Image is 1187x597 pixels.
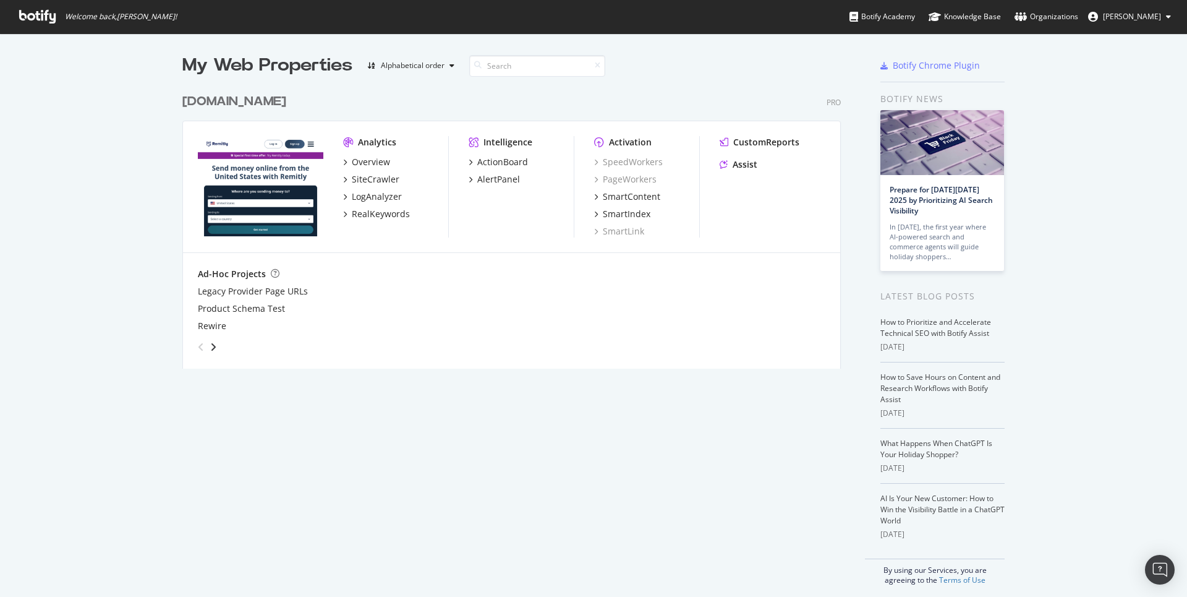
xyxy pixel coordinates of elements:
div: Latest Blog Posts [880,290,1005,303]
div: In [DATE], the first year where AI-powered search and commerce agents will guide holiday shoppers… [890,222,995,262]
div: [DATE] [880,408,1005,419]
img: remitly.com [198,136,323,236]
div: CustomReports [733,136,799,148]
a: AlertPanel [469,173,520,186]
a: What Happens When ChatGPT Is Your Holiday Shopper? [880,438,992,460]
div: Activation [609,136,652,148]
div: Ad-Hoc Projects [198,268,266,280]
a: SiteCrawler [343,173,399,186]
div: SmartIndex [603,208,650,220]
div: SmartContent [603,191,660,203]
a: LogAnalyzer [343,191,402,203]
div: angle-left [193,337,209,357]
a: SmartLink [594,225,644,238]
div: Overview [352,156,390,168]
div: Alphabetical order [381,62,445,69]
div: My Web Properties [182,53,352,78]
a: Rewire [198,320,226,332]
input: Search [469,55,605,77]
div: LogAnalyzer [352,191,402,203]
div: AlertPanel [477,173,520,186]
a: Botify Chrome Plugin [880,59,980,72]
div: [DATE] [880,463,1005,474]
a: SpeedWorkers [594,156,663,168]
div: [DOMAIN_NAME] [182,93,286,111]
button: [PERSON_NAME] [1078,7,1181,27]
a: SmartContent [594,191,660,203]
div: SiteCrawler [352,173,399,186]
div: Open Intercom Messenger [1145,555,1175,585]
a: CustomReports [720,136,799,148]
div: [DATE] [880,341,1005,353]
div: Pro [827,97,841,108]
div: grid [182,78,851,369]
a: Product Schema Test [198,303,285,315]
div: Botify Academy [849,11,915,23]
div: Knowledge Base [929,11,1001,23]
div: RealKeywords [352,208,410,220]
img: Prepare for Black Friday 2025 by Prioritizing AI Search Visibility [880,110,1004,175]
a: How to Save Hours on Content and Research Workflows with Botify Assist [880,372,1000,405]
div: angle-right [209,341,218,353]
a: RealKeywords [343,208,410,220]
span: Oksana Salvarovska [1103,11,1161,22]
div: ActionBoard [477,156,528,168]
a: SmartIndex [594,208,650,220]
div: [DATE] [880,529,1005,540]
a: PageWorkers [594,173,657,186]
span: Welcome back, [PERSON_NAME] ! [65,12,177,22]
div: Assist [733,158,757,171]
a: ActionBoard [469,156,528,168]
div: Analytics [358,136,396,148]
a: Assist [720,158,757,171]
a: Overview [343,156,390,168]
div: Botify news [880,92,1005,106]
button: Alphabetical order [362,56,459,75]
div: Organizations [1015,11,1078,23]
a: How to Prioritize and Accelerate Technical SEO with Botify Assist [880,317,991,338]
div: Botify Chrome Plugin [893,59,980,72]
a: AI Is Your New Customer: How to Win the Visibility Battle in a ChatGPT World [880,493,1005,526]
a: [DOMAIN_NAME] [182,93,291,111]
a: Prepare for [DATE][DATE] 2025 by Prioritizing AI Search Visibility [890,184,993,216]
div: Intelligence [483,136,532,148]
a: Legacy Provider Page URLs [198,285,308,298]
div: By using our Services, you are agreeing to the [865,559,1005,585]
a: Terms of Use [939,575,985,585]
